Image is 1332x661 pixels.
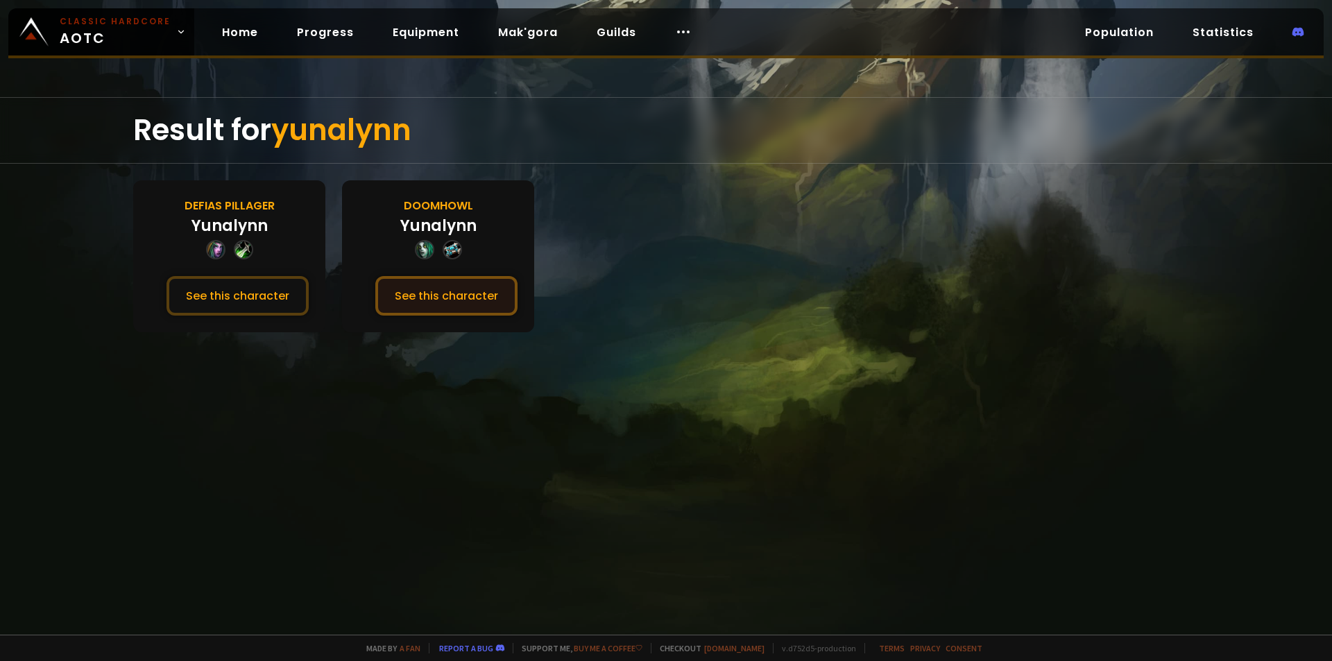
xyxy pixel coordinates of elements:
a: [DOMAIN_NAME] [704,643,765,653]
a: Privacy [910,643,940,653]
a: Terms [879,643,905,653]
a: Home [211,18,269,46]
div: Doomhowl [404,197,473,214]
span: AOTC [60,15,171,49]
a: Buy me a coffee [574,643,642,653]
a: Population [1074,18,1165,46]
a: Progress [286,18,365,46]
span: yunalynn [271,110,411,151]
div: Result for [133,98,1199,163]
div: Yunalynn [400,214,477,237]
a: Consent [946,643,982,653]
small: Classic Hardcore [60,15,171,28]
a: Classic HardcoreAOTC [8,8,194,55]
span: Checkout [651,643,765,653]
a: Mak'gora [487,18,569,46]
a: Equipment [382,18,470,46]
a: Statistics [1181,18,1265,46]
span: v. d752d5 - production [773,643,856,653]
a: a fan [400,643,420,653]
button: See this character [375,276,518,316]
span: Made by [358,643,420,653]
div: Defias Pillager [185,197,275,214]
button: See this character [166,276,309,316]
div: Yunalynn [191,214,268,237]
span: Support me, [513,643,642,653]
a: Guilds [586,18,647,46]
a: Report a bug [439,643,493,653]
